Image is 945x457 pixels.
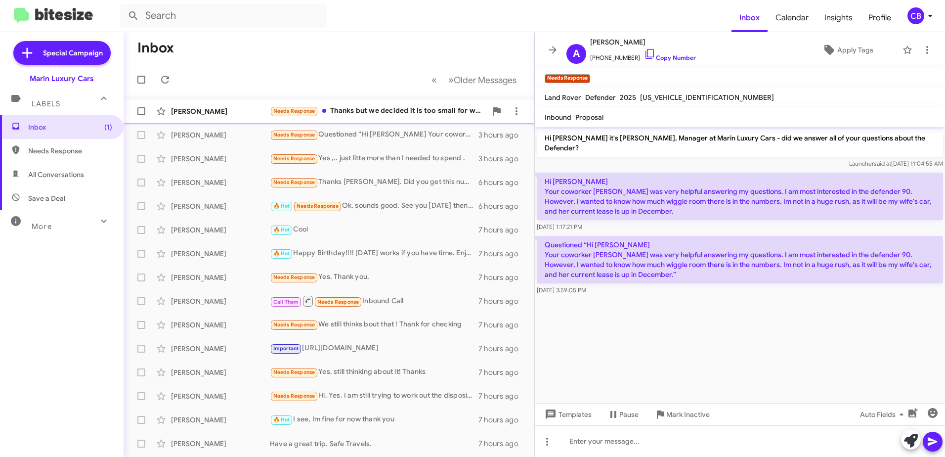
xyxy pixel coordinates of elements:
div: [PERSON_NAME] [171,178,270,187]
div: Hi. Yes. I am still trying to work out the disposition of my Audi [270,390,478,402]
span: Older Messages [454,75,516,86]
div: [PERSON_NAME] [171,367,270,377]
small: Needs Response [545,74,590,83]
div: Thanks but we decided it is too small for what we are looking for in a plug in hybrid [270,105,487,117]
h1: Inbox [137,40,174,56]
div: 7 hours ago [478,367,526,377]
a: Copy Number [644,54,696,61]
div: Happy Birthday!!!! [DATE] works if you have time. Enjoy your weekend. [270,248,478,259]
p: Questioned “Hi [PERSON_NAME] Your coworker [PERSON_NAME] was very helpful answering my questions.... [537,236,943,283]
a: Profile [860,3,899,32]
div: 7 hours ago [478,415,526,425]
div: [PERSON_NAME] [171,130,270,140]
span: A [573,46,580,62]
div: 7 hours ago [478,391,526,401]
div: [PERSON_NAME] [171,273,270,282]
span: Needs Response [273,393,315,399]
div: [PERSON_NAME] [171,296,270,306]
span: Inbound [545,113,571,122]
span: Needs Response [297,203,339,209]
div: Yes ,.. just litte more than I needed to spend . [270,153,478,164]
button: CB [899,7,934,24]
div: Ok, sounds good. See you [DATE] then! Thanks! [270,200,478,212]
button: Auto Fields [852,406,915,423]
span: Special Campaign [43,48,103,58]
div: Yes, still thinking about it! Thanks [270,366,478,378]
span: Needs Response [273,321,315,328]
div: We still thinks bout that ! Thank for checking [270,319,478,330]
span: Needs Response [273,179,315,185]
div: Inbound Call [270,295,478,307]
div: [PERSON_NAME] [171,391,270,401]
div: 6 hours ago [478,201,526,211]
span: Needs Response [273,155,315,162]
span: Land Rover [545,93,581,102]
button: Pause [600,406,646,423]
div: 7 hours ago [478,225,526,235]
div: Yes. Thank you. [270,272,478,283]
span: More [32,222,52,231]
button: Next [442,70,522,90]
div: 7 hours ago [478,249,526,259]
div: [PERSON_NAME] [171,320,270,330]
div: Questioned “Hi [PERSON_NAME] Your coworker [PERSON_NAME] was very helpful answering my questions.... [270,129,478,140]
a: Insights [816,3,860,32]
span: (1) [104,122,112,132]
div: [PERSON_NAME] [171,154,270,164]
span: Needs Response [273,108,315,114]
span: 🔥 Hot [273,416,290,423]
div: I see, Im fine for now thank you [270,414,478,425]
span: Defender [585,93,616,102]
span: Needs Response [317,299,359,305]
div: 7 hours ago [478,344,526,354]
div: Thanks [PERSON_NAME]. Did you get this number from [PERSON_NAME]? I’m still looking at colors, bu... [270,177,478,188]
span: 🔥 Hot [273,203,290,209]
button: Templates [535,406,600,423]
a: Calendar [768,3,816,32]
div: Have a great trip. Safe Travels. [270,439,478,449]
p: Hi [PERSON_NAME] Your coworker [PERSON_NAME] was very helpful answering my questions. I am most i... [537,173,943,220]
span: « [431,74,437,86]
button: Apply Tags [797,41,898,59]
span: Proposal [575,113,603,122]
span: 2025 [620,93,636,102]
span: All Conversations [28,170,84,180]
span: » [448,74,454,86]
div: CB [907,7,924,24]
nav: Page navigation example [426,70,522,90]
span: [PHONE_NUMBER] [590,48,696,63]
div: [PERSON_NAME] [171,225,270,235]
div: 7 hours ago [478,296,526,306]
span: Call Them [273,299,299,305]
div: Marin Luxury Cars [30,74,94,84]
span: Important [273,345,299,352]
span: [DATE] 1:17:21 PM [537,223,582,230]
span: Inbox [28,122,112,132]
div: 7 hours ago [478,273,526,282]
div: [URL][DOMAIN_NAME] [270,343,478,354]
span: Pause [619,406,639,423]
p: Hi [PERSON_NAME] it's [PERSON_NAME], Manager at Marin Luxury Cars - did we answer all of your que... [537,129,943,157]
span: 🔥 Hot [273,227,290,233]
div: 3 hours ago [478,154,526,164]
span: Needs Response [273,369,315,375]
span: [US_VEHICLE_IDENTIFICATION_NUMBER] [640,93,774,102]
div: Cool [270,224,478,235]
span: Mark Inactive [666,406,710,423]
div: [PERSON_NAME] [171,201,270,211]
div: [PERSON_NAME] [171,344,270,354]
div: 6 hours ago [478,178,526,187]
span: 🔥 Hot [273,250,290,257]
div: 7 hours ago [478,439,526,449]
span: [PERSON_NAME] [590,36,696,48]
span: Templates [543,406,592,423]
a: Inbox [731,3,768,32]
span: Needs Response [273,274,315,280]
span: Needs Response [28,146,112,156]
div: [PERSON_NAME] [171,415,270,425]
span: Apply Tags [837,41,873,59]
span: [DATE] 3:59:05 PM [537,286,586,294]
